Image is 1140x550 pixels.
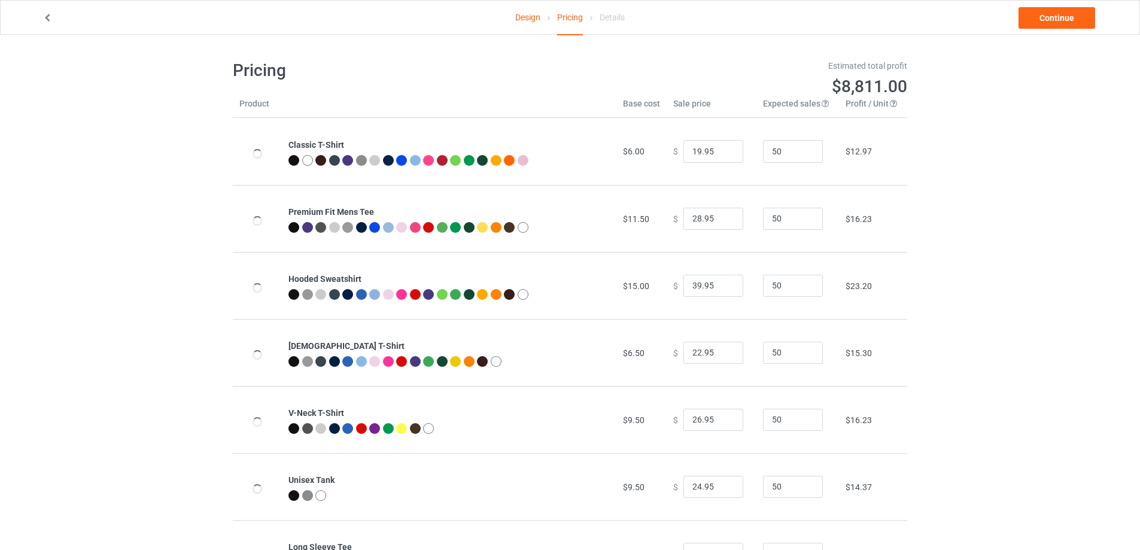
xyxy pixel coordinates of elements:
span: $15.00 [623,281,649,291]
div: Estimated total profit [579,60,908,72]
th: Base cost [616,98,667,118]
span: $6.50 [623,348,645,358]
b: Hooded Sweatshirt [288,274,361,284]
div: Pricing [557,1,583,35]
a: Continue [1019,7,1095,29]
span: $16.23 [846,415,872,425]
img: heather_texture.png [302,490,313,501]
span: $ [673,214,678,223]
img: heather_texture.png [342,222,353,233]
b: V-Neck T-Shirt [288,408,344,418]
b: Unisex Tank [288,475,335,485]
span: $9.50 [623,482,645,492]
span: $ [673,348,678,357]
a: Design [515,1,540,34]
span: $9.50 [623,415,645,425]
span: $16.23 [846,214,872,224]
th: Expected sales [756,98,839,118]
span: $15.30 [846,348,872,358]
span: $6.00 [623,147,645,156]
span: $11.50 [623,214,649,224]
b: Premium Fit Mens Tee [288,207,374,217]
span: $ [673,415,678,424]
span: $ [673,281,678,290]
img: heather_texture.png [356,155,367,166]
span: $ [673,482,678,491]
span: $8,811.00 [832,77,907,96]
span: $23.20 [846,281,872,291]
th: Product [233,98,282,118]
th: Sale price [667,98,756,118]
div: Details [600,1,625,34]
h1: Pricing [233,60,562,81]
b: [DEMOGRAPHIC_DATA] T-Shirt [288,341,405,351]
span: $14.37 [846,482,872,492]
span: $ [673,147,678,156]
span: $12.97 [846,147,872,156]
b: Classic T-Shirt [288,140,344,150]
th: Profit / Unit [839,98,907,118]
